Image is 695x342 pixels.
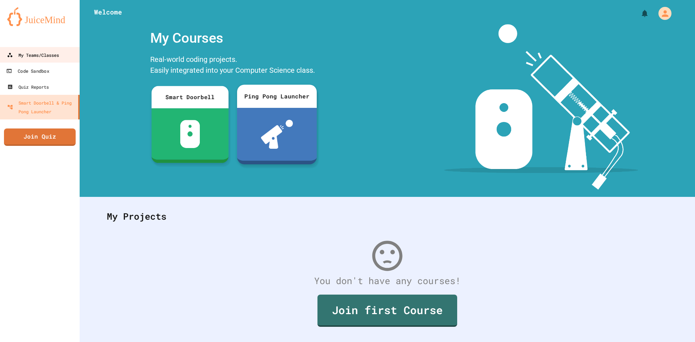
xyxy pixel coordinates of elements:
div: Real-world coding projects. Easily integrated into your Computer Science class. [147,52,320,79]
div: Code Sandbox [6,67,49,76]
div: My Courses [147,24,320,52]
div: My Projects [100,202,675,231]
div: Ping Pong Launcher [237,85,317,108]
div: My Notifications [627,7,651,20]
a: Join first Course [317,295,457,327]
img: logo-orange.svg [7,7,72,26]
div: My Teams/Classes [7,51,59,59]
img: sdb-white.svg [180,120,200,148]
img: ppl-with-ball.png [261,120,293,149]
img: banner-image-my-projects.png [444,24,638,190]
div: Smart Doorbell [151,86,228,108]
div: Smart Doorbell & Ping Pong Launcher [7,98,75,116]
div: Quiz Reports [7,83,49,91]
div: My Account [651,5,673,22]
a: Join Quiz [4,128,76,146]
div: You don't have any courses! [100,274,675,288]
